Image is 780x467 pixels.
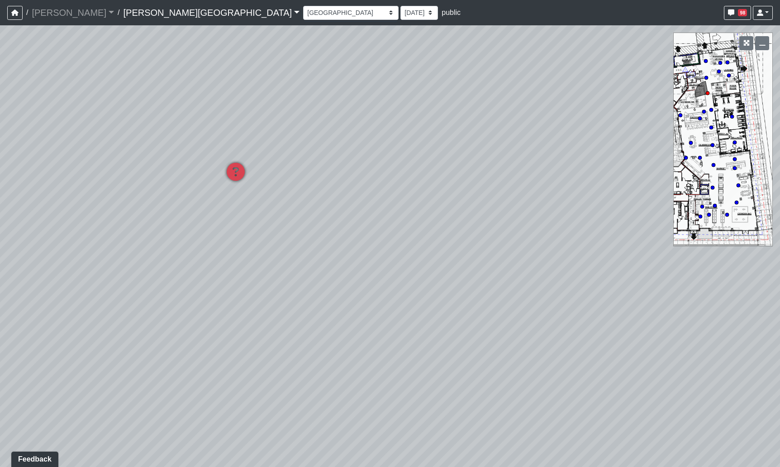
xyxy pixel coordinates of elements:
[114,4,123,22] span: /
[32,4,114,22] a: [PERSON_NAME]
[738,9,747,16] span: 98
[23,4,32,22] span: /
[724,6,751,20] button: 98
[7,449,60,467] iframe: Ybug feedback widget
[442,9,461,16] span: public
[123,4,300,22] a: [PERSON_NAME][GEOGRAPHIC_DATA]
